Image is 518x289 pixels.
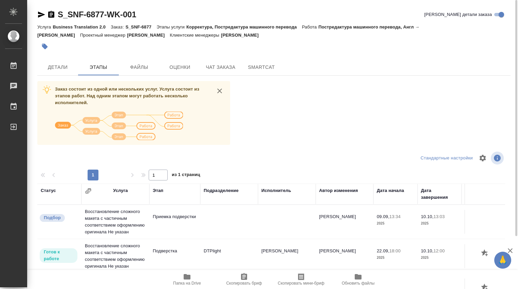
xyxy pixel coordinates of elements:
a: S_SNF-6877-WK-001 [58,10,136,19]
span: Скопировать бриф [226,281,262,286]
button: close [215,86,225,96]
div: Автор изменения [319,187,358,194]
div: split button [419,153,475,163]
span: Этапы [82,63,115,72]
p: Business Translation 2.0 [53,24,111,30]
p: 09.09, [377,214,389,219]
td: Восстановление сложного макета с частичным соответствием оформлению оригинала Не указан [81,239,149,273]
button: Сгруппировать [85,188,92,194]
p: Приемка подверстки [153,213,197,220]
span: Чат заказа [204,63,237,72]
p: [PERSON_NAME] [127,33,170,38]
span: Посмотреть информацию [491,152,505,165]
span: Детали [41,63,74,72]
p: 22.09, [377,248,389,253]
span: Обновить файлы [342,281,375,286]
td: DTPlight [200,244,258,268]
button: Папка на Drive [159,270,216,289]
span: Папка на Drive [173,281,201,286]
div: Дата завершения [421,187,458,201]
p: Работа [302,24,318,30]
button: Добавить тэг [37,39,52,54]
span: из 1 страниц [172,171,200,180]
p: Подбор [44,214,61,221]
p: Подверстка [153,248,197,254]
p: S_SNF-6877 [126,24,157,30]
p: Проектный менеджер [80,33,127,38]
p: 13:34 [389,214,401,219]
div: Этап [153,187,163,194]
p: 2025 [421,220,458,227]
p: 10.10, [421,214,433,219]
span: Файлы [123,63,155,72]
p: 13:03 [433,214,445,219]
p: Корректура, Постредактура машинного перевода [186,24,302,30]
p: Заказ: [111,24,125,30]
span: 🙏 [497,253,508,267]
button: Скопировать ссылку [47,11,55,19]
p: Этапы услуги [156,24,186,30]
span: SmartCat [245,63,278,72]
span: Оценки [164,63,196,72]
div: Дата начала [377,187,404,194]
button: Скопировать мини-бриф [273,270,330,289]
p: 18:00 [389,248,401,253]
p: [PERSON_NAME] [221,33,264,38]
span: Скопировать мини-бриф [278,281,324,286]
p: Услуга [37,24,53,30]
div: Исполнитель [261,187,291,194]
p: Готов к работе [44,249,73,262]
div: Услуга [113,187,128,194]
button: Обновить файлы [330,270,387,289]
div: Подразделение [204,187,239,194]
td: [PERSON_NAME] [316,244,373,268]
span: Заказ состоит из одной или нескольких услуг. Услуга состоит из этапов работ. Над одним этапом мог... [55,86,199,105]
p: 2025 [377,220,414,227]
td: [PERSON_NAME] [316,210,373,234]
button: Скопировать бриф [216,270,273,289]
td: [PERSON_NAME] [258,244,316,268]
p: 12:00 [433,248,445,253]
p: 10.10, [421,248,433,253]
div: Статус [41,187,56,194]
p: Клиентские менеджеры [170,33,221,38]
button: 🙏 [494,252,511,269]
p: 2025 [377,254,414,261]
button: Добавить оценку [479,248,491,259]
p: 2025 [421,254,458,261]
span: [PERSON_NAME] детали заказа [424,11,492,18]
span: Настроить таблицу [475,150,491,166]
td: Восстановление сложного макета с частичным соответствием оформлению оригинала Не указан [81,205,149,239]
button: Скопировать ссылку для ЯМессенджера [37,11,45,19]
